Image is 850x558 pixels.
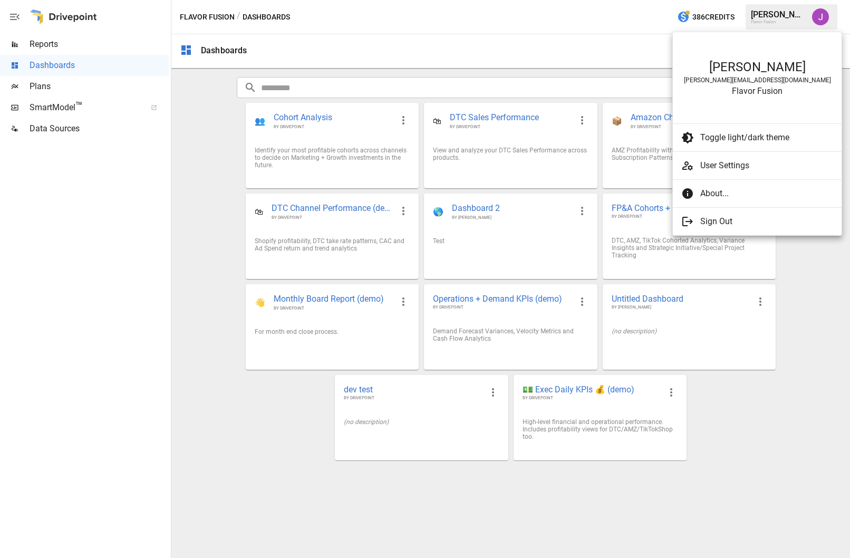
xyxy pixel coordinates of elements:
span: User Settings [700,159,833,172]
div: [PERSON_NAME][EMAIL_ADDRESS][DOMAIN_NAME] [683,76,831,84]
span: About... [700,187,833,200]
span: Sign Out [700,215,833,228]
div: Flavor Fusion [683,86,831,96]
div: [PERSON_NAME] [683,60,831,74]
span: Toggle light/dark theme [700,131,833,144]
